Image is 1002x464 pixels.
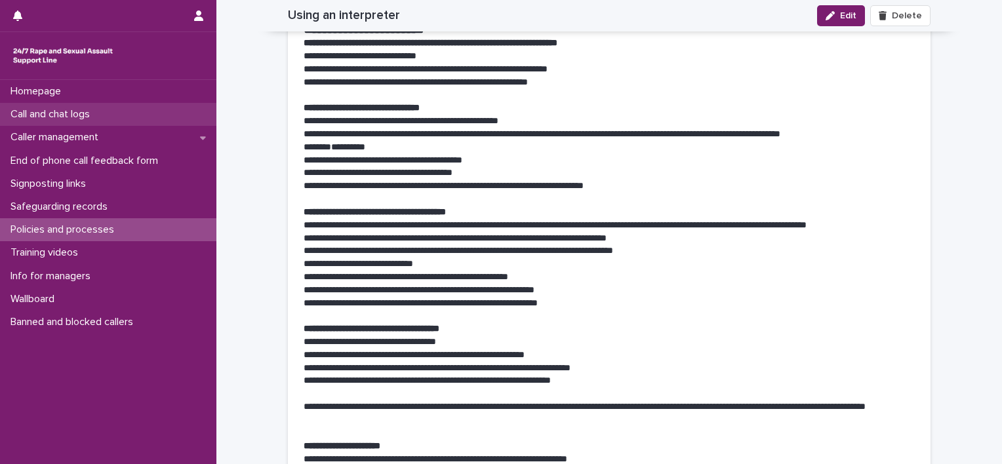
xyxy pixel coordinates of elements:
p: Signposting links [5,178,96,190]
p: Policies and processes [5,223,125,236]
span: Delete [892,11,922,20]
button: Delete [870,5,931,26]
p: End of phone call feedback form [5,155,169,167]
p: Call and chat logs [5,108,100,121]
p: Wallboard [5,293,65,305]
button: Edit [817,5,865,26]
h2: Using an interpreter [288,8,400,23]
p: Homepage [5,85,71,98]
p: Info for managers [5,270,101,282]
p: Banned and blocked callers [5,316,144,328]
span: Edit [840,11,856,20]
p: Caller management [5,131,109,144]
img: rhQMoQhaT3yELyF149Cw [10,43,115,69]
p: Training videos [5,246,89,259]
p: Safeguarding records [5,201,118,213]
